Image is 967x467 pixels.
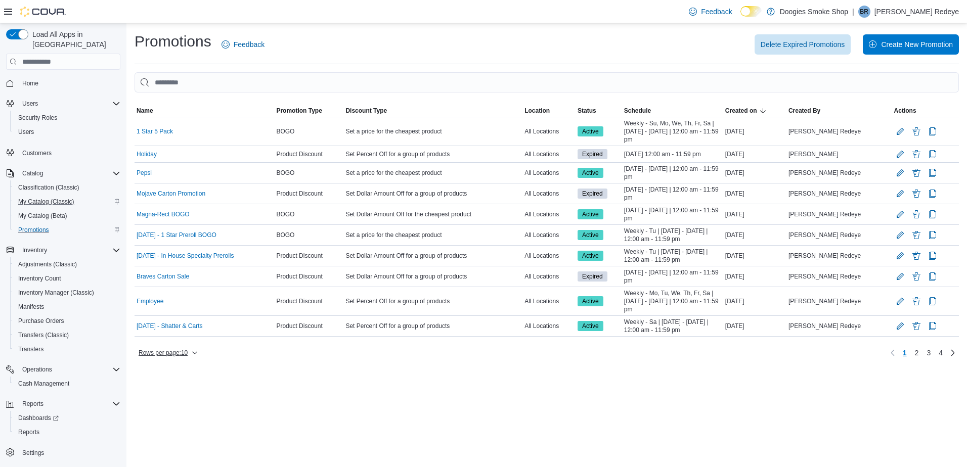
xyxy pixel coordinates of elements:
[137,252,234,260] a: [DATE] - In House Specialty Prerolls
[137,272,189,281] a: Braves Carton Sale
[2,76,124,90] button: Home
[622,105,723,117] button: Schedule
[788,322,861,330] span: [PERSON_NAME] Redeye
[14,112,120,124] span: Security Roles
[578,251,603,261] span: Active
[582,297,599,306] span: Active
[522,105,576,117] button: Location
[343,125,522,137] div: Set a price for the cheapest product
[786,105,892,117] button: Created By
[723,125,786,137] div: [DATE]
[927,270,939,283] button: Clone Promotion
[10,125,124,139] button: Users
[217,34,269,55] a: Feedback
[624,206,721,222] span: [DATE] - [DATE] | 12:00 am - 11:59 pm
[18,274,61,283] span: Inventory Count
[624,289,721,313] span: Weekly - Mo, Tu, We, Th, Fr, Sa | [DATE] - [DATE] | 12:00 am - 11:59 pm
[18,447,48,459] a: Settings
[28,29,120,50] span: Load All Apps in [GEOGRAPHIC_DATA]
[18,398,120,410] span: Reports
[135,105,274,117] button: Name
[894,167,906,179] button: Edit Promotion
[524,252,559,260] span: All Locations
[788,107,820,115] span: Created By
[14,378,73,390] a: Cash Management
[578,189,607,199] span: Expired
[788,252,861,260] span: [PERSON_NAME] Redeye
[910,295,922,307] button: Delete Promotion
[18,128,34,136] span: Users
[524,107,550,115] span: Location
[2,445,124,460] button: Settings
[137,322,202,330] a: [DATE] - Shatter & Carts
[701,7,732,17] span: Feedback
[927,167,939,179] button: Clone Promotion
[10,425,124,439] button: Reports
[14,181,83,194] a: Classification (Classic)
[14,301,48,313] a: Manifests
[910,250,922,262] button: Delete Promotion
[137,231,216,239] a: [DATE] - 1 Star Preroll BOGO
[578,321,603,331] span: Active
[788,297,861,305] span: [PERSON_NAME] Redeye
[234,39,265,50] span: Feedback
[922,345,935,361] a: Page 3 of 4
[276,272,322,281] span: Product Discount
[18,363,120,376] span: Operations
[2,145,124,160] button: Customers
[582,127,599,136] span: Active
[788,231,861,239] span: [PERSON_NAME] Redeye
[582,321,599,331] span: Active
[578,149,607,159] span: Expired
[14,224,120,236] span: Promotions
[18,331,69,339] span: Transfers (Classic)
[894,250,906,262] button: Edit Promotion
[10,377,124,391] button: Cash Management
[18,363,56,376] button: Operations
[578,126,603,136] span: Active
[788,210,861,218] span: [PERSON_NAME] Redeye
[911,345,923,361] a: Page 2 of 4
[624,268,721,285] span: [DATE] - [DATE] | 12:00 am - 11:59 pm
[343,320,522,332] div: Set Percent Off for a group of products
[624,150,701,158] span: [DATE] 12:00 am - 11:59 pm
[10,209,124,223] button: My Catalog (Beta)
[18,260,77,268] span: Adjustments (Classic)
[14,301,120,313] span: Manifests
[894,208,906,220] button: Edit Promotion
[343,295,522,307] div: Set Percent Off for a group of products
[524,150,559,158] span: All Locations
[18,167,120,179] span: Catalog
[137,169,152,177] a: Pepsi
[910,167,922,179] button: Delete Promotion
[927,229,939,241] button: Clone Promotion
[22,149,52,157] span: Customers
[18,244,51,256] button: Inventory
[624,248,721,264] span: Weekly - Tu | [DATE] - [DATE] | 12:00 am - 11:59 pm
[2,97,124,111] button: Users
[14,126,120,138] span: Users
[903,348,907,358] span: 1
[14,272,65,285] a: Inventory Count
[18,146,120,159] span: Customers
[10,195,124,209] button: My Catalog (Classic)
[22,246,47,254] span: Inventory
[18,114,57,122] span: Security Roles
[135,72,959,92] input: This is a search bar. As you type, the results lower in the page will automatically filter.
[18,317,64,325] span: Purchase Orders
[723,295,786,307] div: [DATE]
[947,347,959,359] a: Next page
[578,271,607,282] span: Expired
[14,343,48,355] a: Transfers
[14,378,120,390] span: Cash Management
[276,210,294,218] span: BOGO
[788,190,861,198] span: [PERSON_NAME] Redeye
[18,428,39,436] span: Reports
[894,188,906,200] button: Edit Promotion
[14,287,120,299] span: Inventory Manager (Classic)
[343,148,522,160] div: Set Percent Off for a group of products
[14,126,38,138] a: Users
[276,297,322,305] span: Product Discount
[582,210,599,219] span: Active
